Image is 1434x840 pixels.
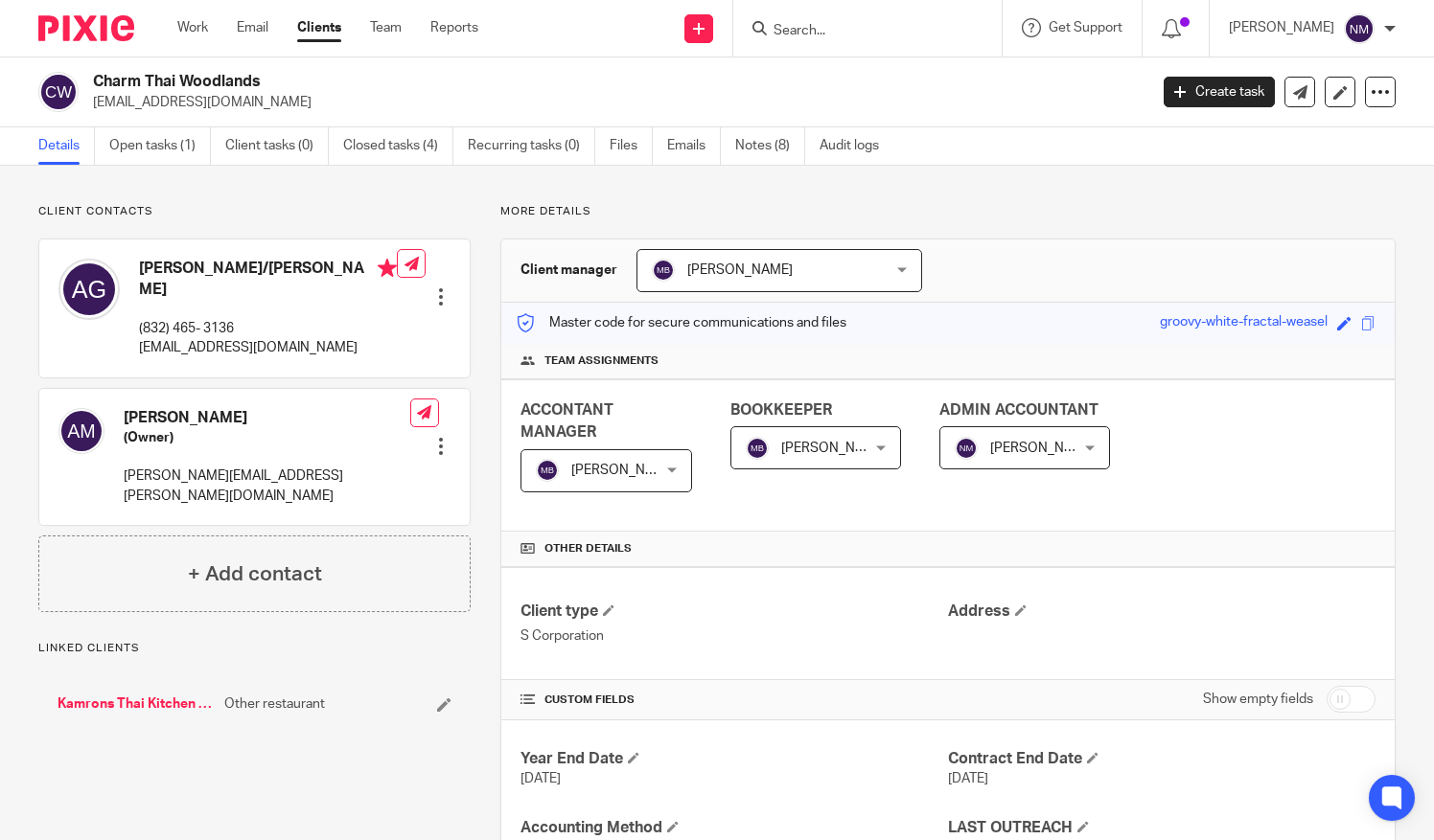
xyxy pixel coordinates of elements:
img: svg%3E [652,259,675,282]
p: (832) 465- 3136 [139,319,397,338]
h4: Contract End Date [948,749,1376,769]
p: [PERSON_NAME] [1229,18,1334,37]
span: [PERSON_NAME] [571,464,677,477]
a: Create task [1164,77,1275,107]
h4: [PERSON_NAME] [124,408,410,428]
h4: [PERSON_NAME]/[PERSON_NAME] [139,259,397,300]
h4: Address [948,602,1376,622]
label: Show empty fields [1203,690,1313,709]
p: [EMAIL_ADDRESS][DOMAIN_NAME] [139,338,397,357]
h4: Client type [520,602,948,622]
a: Recurring tasks (0) [468,127,595,165]
a: Kamrons Thai Kitchen LLC [58,694,215,714]
h4: Accounting Method [520,818,948,838]
img: Pixie [38,15,134,41]
p: Client contacts [38,204,471,219]
a: Details [38,127,95,165]
a: Closed tasks (4) [343,127,453,165]
h5: (Owner) [124,428,410,447]
a: Reports [430,18,478,37]
a: Clients [297,18,341,37]
input: Search [772,23,944,40]
a: Work [177,18,208,37]
span: [DATE] [948,772,988,785]
a: Team [370,18,402,37]
div: groovy-white-fractal-weasel [1160,312,1328,334]
p: Linked clients [38,641,471,656]
span: [PERSON_NAME] [990,442,1096,455]
img: svg%3E [536,459,559,482]
span: [PERSON_NAME] [687,263,793,277]
a: Notes (8) [735,127,805,165]
h3: Client manager [520,261,617,280]
img: svg%3E [746,437,769,460]
h2: Charm Thai Woodlands [93,72,927,92]
h4: LAST OUTREACH [948,818,1376,838]
span: Other details [544,541,632,556]
span: Team assignments [544,353,659,369]
img: svg%3E [38,72,79,112]
a: Email [237,18,268,37]
span: ADMIN ACCOUNTANT [939,402,1099,418]
p: S Corporation [520,626,948,646]
a: Files [610,127,653,165]
a: Emails [667,127,721,165]
span: [DATE] [520,772,561,785]
span: Get Support [1049,21,1122,34]
img: svg%3E [1344,13,1375,44]
p: [PERSON_NAME][EMAIL_ADDRESS][PERSON_NAME][DOMAIN_NAME] [124,466,410,506]
img: svg%3E [955,437,978,460]
span: [PERSON_NAME] [781,442,887,455]
h4: CUSTOM FIELDS [520,692,948,708]
p: Master code for secure communications and files [516,313,846,332]
h4: Year End Date [520,749,948,769]
h4: + Add contact [188,559,322,589]
span: BOOKKEEPER [730,402,832,418]
p: More details [500,204,1396,219]
img: svg%3E [58,408,104,454]
i: Primary [378,259,397,278]
p: [EMAIL_ADDRESS][DOMAIN_NAME] [93,93,1135,112]
a: Audit logs [820,127,893,165]
a: Open tasks (1) [109,127,211,165]
a: Client tasks (0) [225,127,329,165]
span: ACCONTANT MANAGER [520,402,613,440]
span: Other restaurant [224,694,325,714]
img: svg%3E [58,259,120,320]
